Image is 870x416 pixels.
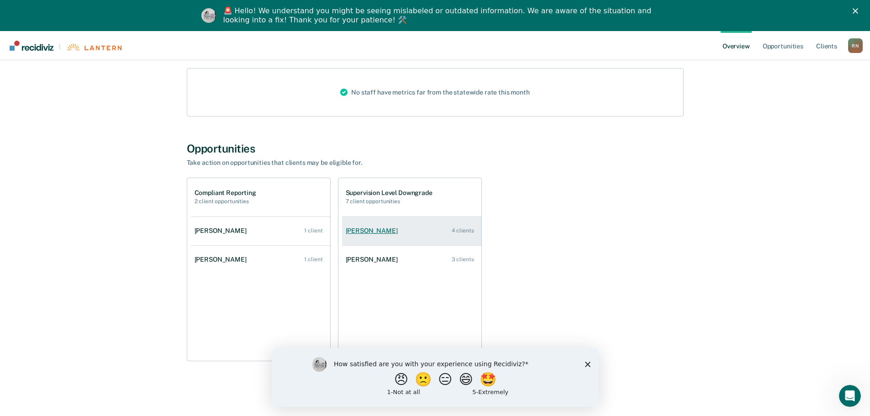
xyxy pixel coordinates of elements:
h2: 2 client opportunities [195,198,256,205]
button: Profile dropdown button [848,38,863,53]
div: Take action on opportunities that clients may be eligible for. [187,159,506,167]
div: 3 clients [452,256,474,263]
div: 1 client [304,227,322,234]
div: Opportunities [187,142,684,155]
h1: Compliant Reporting [195,189,256,197]
img: Recidiviz [10,41,53,51]
a: [PERSON_NAME] 4 clients [342,218,481,244]
a: [PERSON_NAME] 1 client [191,247,330,273]
div: 🚨 Hello! We understand you might be seeing mislabeled or outdated information. We are aware of th... [223,6,654,25]
h1: Supervision Level Downgrade [346,189,432,197]
div: 4 clients [452,227,474,234]
div: 1 client [304,256,322,263]
div: [PERSON_NAME] [195,256,250,263]
div: [PERSON_NAME] [195,227,250,235]
div: Close [853,8,862,14]
img: Lantern [66,44,121,51]
h2: 7 client opportunities [346,198,432,205]
a: [PERSON_NAME] 1 client [191,218,330,244]
span: | [53,43,66,51]
a: Clients [814,31,839,60]
a: Opportunities [761,31,805,60]
iframe: Intercom live chat [839,385,861,407]
div: No staff have metrics far from the statewide rate this month [333,68,537,116]
a: [PERSON_NAME] 3 clients [342,247,481,273]
div: [PERSON_NAME] [346,256,401,263]
a: Overview [721,31,752,60]
div: [PERSON_NAME] [346,227,401,235]
div: R N [848,38,863,53]
img: Profile image for Kim [201,8,216,23]
iframe: Survey by Kim from Recidiviz [272,348,599,407]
